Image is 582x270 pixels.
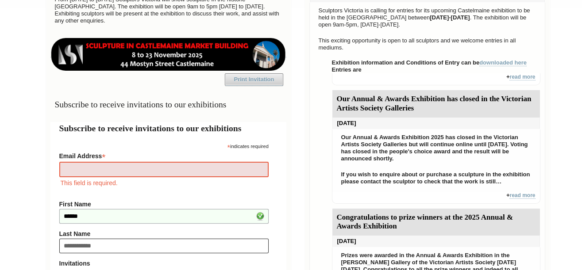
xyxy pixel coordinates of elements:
[332,73,540,85] div: +
[509,192,535,199] a: read more
[59,141,269,150] div: indicates required
[59,122,278,135] h2: Subscribe to receive invitations to our exhibitions
[337,132,536,164] p: Our Annual & Awards Exhibition 2025 has closed in the Victorian Artists Society Galleries but wil...
[59,201,269,208] label: First Name
[50,38,286,71] img: castlemaine-ldrbd25v2.png
[59,260,269,267] strong: Invitations
[50,96,286,113] h3: Subscribe to receive invitations to our exhibitions
[509,74,535,80] a: read more
[332,192,540,204] div: +
[332,209,540,236] div: Congratulations to prize winners at the 2025 Annual & Awards Exhibition
[479,59,527,66] a: downloaded here
[59,150,269,160] label: Email Address
[314,5,540,30] p: Sculptors Victoria is calling for entries for its upcoming Castelmaine exhibition to be held in t...
[332,118,540,129] div: [DATE]
[59,230,269,237] label: Last Name
[332,59,527,66] strong: Exhibition information and Conditions of Entry can be
[430,14,470,21] strong: [DATE]-[DATE]
[332,90,540,118] div: Our Annual & Awards Exhibition has closed in the Victorian Artists Society Galleries
[332,236,540,247] div: [DATE]
[59,178,269,188] div: This field is required.
[225,73,283,86] a: Print Invitation
[314,35,540,53] p: This exciting opportunity is open to all sculptors and we welcome entries in all mediums.
[337,169,536,187] p: If you wish to enquire about or purchase a sculpture in the exhibition please contact the sculpto...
